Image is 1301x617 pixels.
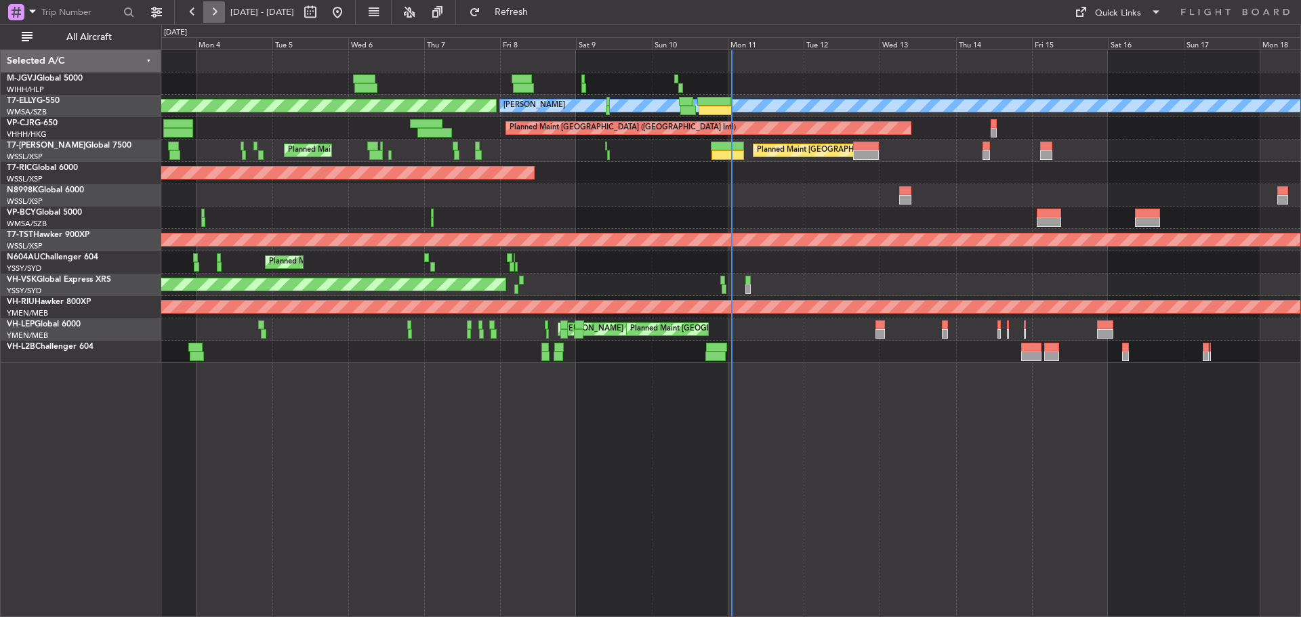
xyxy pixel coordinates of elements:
[7,186,84,194] a: N8998KGlobal 6000
[956,37,1032,49] div: Thu 14
[7,164,32,172] span: T7-RIC
[348,37,424,49] div: Wed 6
[7,343,35,351] span: VH-L2B
[7,97,60,105] a: T7-ELLYG-550
[500,37,576,49] div: Fri 8
[463,1,544,23] button: Refresh
[7,209,82,217] a: VP-BCYGlobal 5000
[7,209,36,217] span: VP-BCY
[7,298,91,306] a: VH-RIUHawker 800XP
[7,276,111,284] a: VH-VSKGlobal Express XRS
[7,119,35,127] span: VP-CJR
[1108,37,1184,49] div: Sat 16
[7,142,85,150] span: T7-[PERSON_NAME]
[196,37,272,49] div: Mon 4
[7,263,41,274] a: YSSY/SYD
[576,37,652,49] div: Sat 9
[15,26,147,48] button: All Aircraft
[510,118,736,138] div: Planned Maint [GEOGRAPHIC_DATA] ([GEOGRAPHIC_DATA] Intl)
[7,320,81,328] a: VH-LEPGlobal 6000
[7,231,33,239] span: T7-TST
[880,37,955,49] div: Wed 13
[7,97,37,105] span: T7-ELLY
[7,152,43,162] a: WSSL/XSP
[503,95,565,116] div: [PERSON_NAME]
[7,85,44,95] a: WIHH/HLP
[7,298,35,306] span: VH-RIU
[7,142,131,150] a: T7-[PERSON_NAME]Global 7500
[7,253,98,261] a: N604AUChallenger 604
[7,308,48,318] a: YMEN/MEB
[7,241,43,251] a: WSSL/XSP
[7,286,41,296] a: YSSY/SYD
[483,7,540,17] span: Refresh
[728,37,804,49] div: Mon 11
[630,319,889,339] div: Planned Maint [GEOGRAPHIC_DATA] ([GEOGRAPHIC_DATA] International)
[7,196,43,207] a: WSSL/XSP
[424,37,500,49] div: Thu 7
[1068,1,1168,23] button: Quick Links
[35,33,143,42] span: All Aircraft
[41,2,119,22] input: Trip Number
[7,186,38,194] span: N8998K
[7,75,37,83] span: M-JGVJ
[7,174,43,184] a: WSSL/XSP
[757,140,970,161] div: Planned Maint [GEOGRAPHIC_DATA] ([GEOGRAPHIC_DATA])
[7,129,47,140] a: VHHH/HKG
[7,119,58,127] a: VP-CJRG-650
[7,276,37,284] span: VH-VSK
[7,331,48,341] a: YMEN/MEB
[269,252,426,272] div: Planned Maint Sydney ([PERSON_NAME] Intl)
[7,219,47,229] a: WMSA/SZB
[652,37,728,49] div: Sun 10
[7,231,89,239] a: T7-TSTHawker 900XP
[1184,37,1260,49] div: Sun 17
[7,320,35,328] span: VH-LEP
[1032,37,1108,49] div: Fri 15
[1095,7,1141,20] div: Quick Links
[7,253,40,261] span: N604AU
[230,6,294,18] span: [DATE] - [DATE]
[272,37,348,49] div: Tue 5
[7,164,78,172] a: T7-RICGlobal 6000
[804,37,880,49] div: Tue 12
[7,107,47,117] a: WMSA/SZB
[7,343,94,351] a: VH-L2BChallenger 604
[164,27,187,39] div: [DATE]
[288,140,421,161] div: Planned Maint Dubai (Al Maktoum Intl)
[7,75,83,83] a: M-JGVJGlobal 5000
